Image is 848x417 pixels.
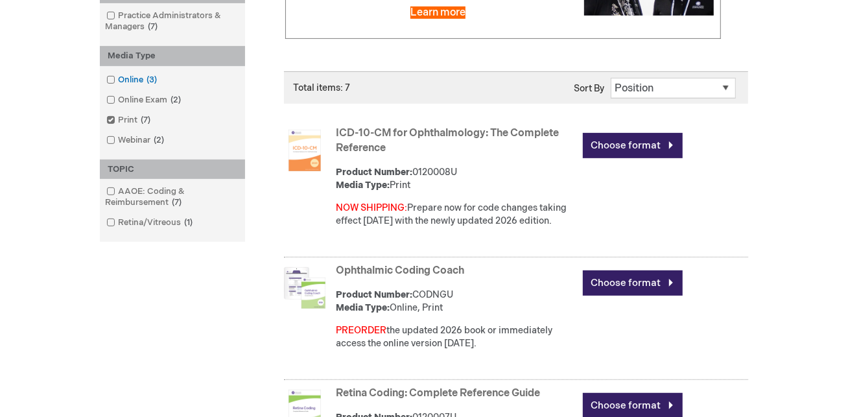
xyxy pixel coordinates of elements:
[336,166,576,192] div: 0120008U Print
[336,387,540,399] a: Retina Coding: Complete Reference Guide
[336,325,386,336] font: PREORDER
[284,130,325,171] img: ICD-10-CM for Ophthalmology: The Complete Reference
[336,289,412,300] strong: Product Number:
[336,202,407,213] font: NOW SHIPPING:
[167,95,184,105] span: 2
[103,10,242,33] a: Practice Administrators & Managers7
[103,217,198,229] a: Retina/Vitreous1
[574,83,604,94] label: Sort By
[293,82,350,93] span: Total items: 7
[103,94,186,106] a: Online Exam2
[336,302,390,313] strong: Media Type:
[336,167,412,178] strong: Product Number:
[181,217,196,228] span: 1
[336,265,464,277] a: Ophthalmic Coding Coach
[103,114,156,126] a: Print7
[336,202,576,228] div: Prepare now for code changes taking effect [DATE] with the newly updated 2026 edition.
[336,324,576,350] div: the updated 2026 book or immediately access the online version [DATE].
[583,133,683,158] a: Choose format
[145,21,161,32] span: 7
[336,180,390,191] strong: Media Type:
[137,115,154,125] span: 7
[583,270,683,296] a: Choose format
[103,74,162,86] a: Online3
[103,185,242,209] a: AAOE: Coding & Reimbursement7
[100,160,245,180] div: TOPIC
[100,46,245,66] div: Media Type
[336,127,559,154] a: ICD-10-CM for Ophthalmology: The Complete Reference
[336,289,576,315] div: CODNGU Online, Print
[284,267,325,309] img: Ophthalmic Coding Coach
[410,6,465,19] a: Learn more
[150,135,167,145] span: 2
[103,134,169,147] a: Webinar2
[169,197,185,208] span: 7
[143,75,160,85] span: 3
